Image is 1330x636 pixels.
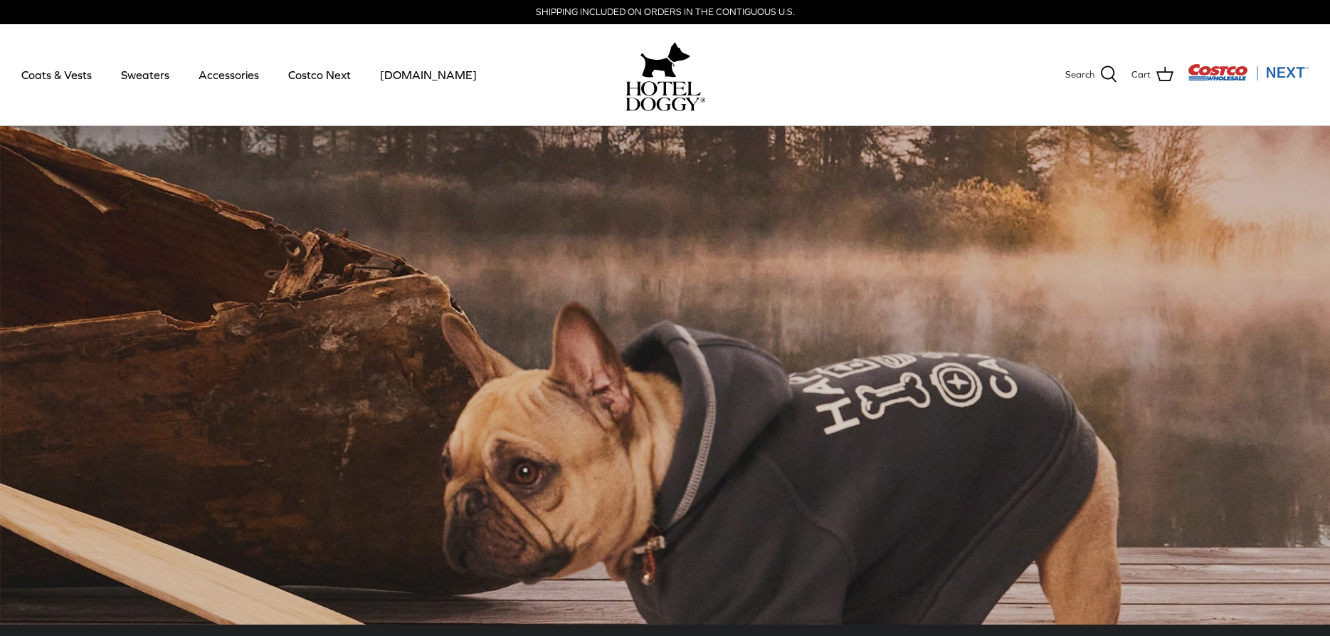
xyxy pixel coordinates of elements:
a: Costco Next [275,51,364,99]
span: Cart [1131,68,1151,83]
img: hoteldoggycom [626,81,705,111]
img: Costco Next [1188,63,1309,81]
a: Sweaters [108,51,182,99]
img: hoteldoggy.com [640,38,690,81]
a: Accessories [186,51,272,99]
span: Search [1065,68,1094,83]
a: hoteldoggy.com hoteldoggycom [626,38,705,111]
a: Cart [1131,66,1173,84]
a: Coats & Vests [9,51,105,99]
a: Search [1065,66,1117,84]
a: Visit Costco Next [1188,73,1309,83]
a: [DOMAIN_NAME] [367,51,490,99]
